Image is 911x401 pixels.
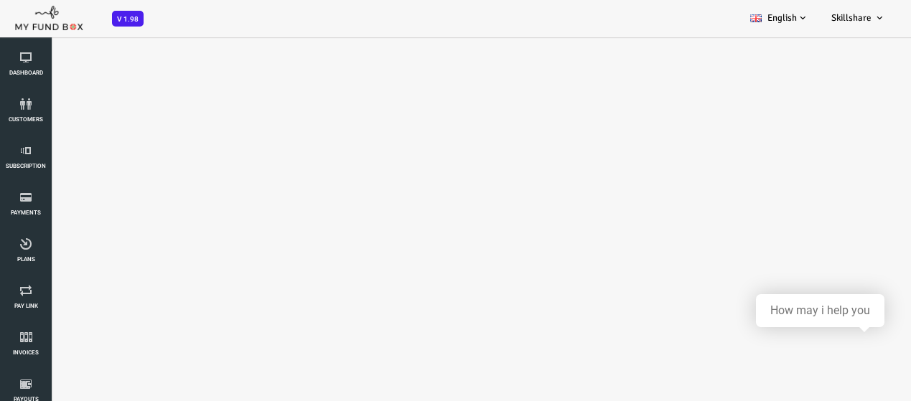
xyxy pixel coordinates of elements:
iframe: Launcher button frame [832,322,897,387]
img: mfboff.png [14,2,83,31]
span: V 1.98 [112,11,144,27]
span: Skillshare [831,12,872,24]
div: How may i help you [770,304,870,317]
a: V 1.98 [112,13,144,24]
